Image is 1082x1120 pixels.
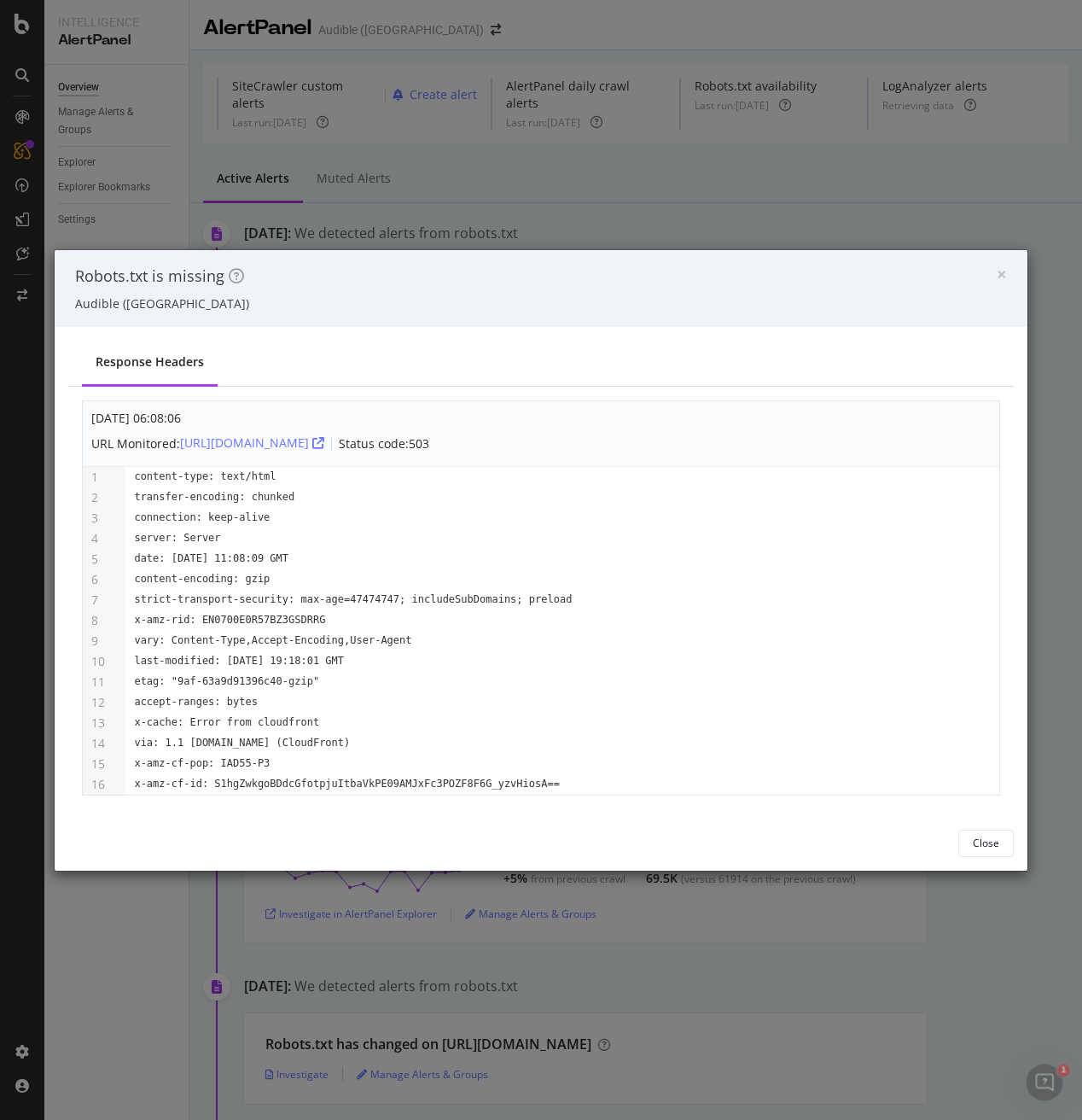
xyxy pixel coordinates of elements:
td: 8 [83,610,125,631]
pre: date: [DATE] 11:08:09 GMT [134,551,572,566]
td: 5 [83,549,125,569]
div: [URL][DOMAIN_NAME] [180,435,324,452]
td: 10 [83,651,125,672]
td: 15 [83,754,125,774]
pre: server: Server [134,531,572,545]
button: Close [958,830,1014,857]
td: 3 [83,508,125,528]
td: 13 [83,713,125,733]
div: Robots.txt is missing [75,265,996,288]
pre: strict-transport-security: max-age=47474747; includeSubDomains; preload [134,592,572,607]
td: 14 [83,733,125,754]
pre: x-amz-rid: EN0700E0R57BZ3GSDRRG [134,613,572,627]
div: Audible ([GEOGRAPHIC_DATA]) [75,295,1006,312]
span: × [997,262,1007,286]
td: 7 [83,590,125,610]
div: URL Monitored: Status code: 503 [91,430,990,458]
td: 11 [83,672,125,692]
pre: vary: Content-Type,Accept-Encoding,User-Agent [134,633,572,648]
td: 2 [83,487,125,508]
td: 12 [83,692,125,713]
pre: x-cache: Error from cloudfront [134,715,572,730]
div: [DATE] 06:08:06 [91,410,990,427]
iframe: Intercom live chat [1024,1062,1065,1103]
pre: x-amz-cf-pop: IAD55-P3 [134,756,572,771]
td: 9 [83,631,125,651]
pre: accept-ranges: bytes [134,695,572,709]
span: 1 [1059,1062,1073,1076]
div: Response Headers [96,353,204,370]
pre: connection: keep-alive [134,510,572,525]
td: 1 [83,467,125,487]
div: Close [973,836,999,850]
pre: content-encoding: gzip [134,572,572,586]
pre: content-type: text/html [134,470,572,484]
td: 6 [83,569,125,590]
td: 4 [83,528,125,549]
pre: last-modified: [DATE] 19:18:01 GMT [134,654,572,668]
td: 16 [83,774,125,795]
a: [URL][DOMAIN_NAME] [180,435,324,451]
pre: transfer-encoding: chunked [134,490,572,505]
pre: x-amz-cf-id: S1hgZwkgoBDdcGfotpjuItbaVkPE09AMJxFc3POZF8F6G_yzvHiosA== [134,777,572,791]
pre: via: 1.1 [DOMAIN_NAME] (CloudFront) [134,736,572,750]
pre: etag: "9af-63a9d91396c40-gzip" [134,674,572,689]
button: [URL][DOMAIN_NAME] [180,430,324,458]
